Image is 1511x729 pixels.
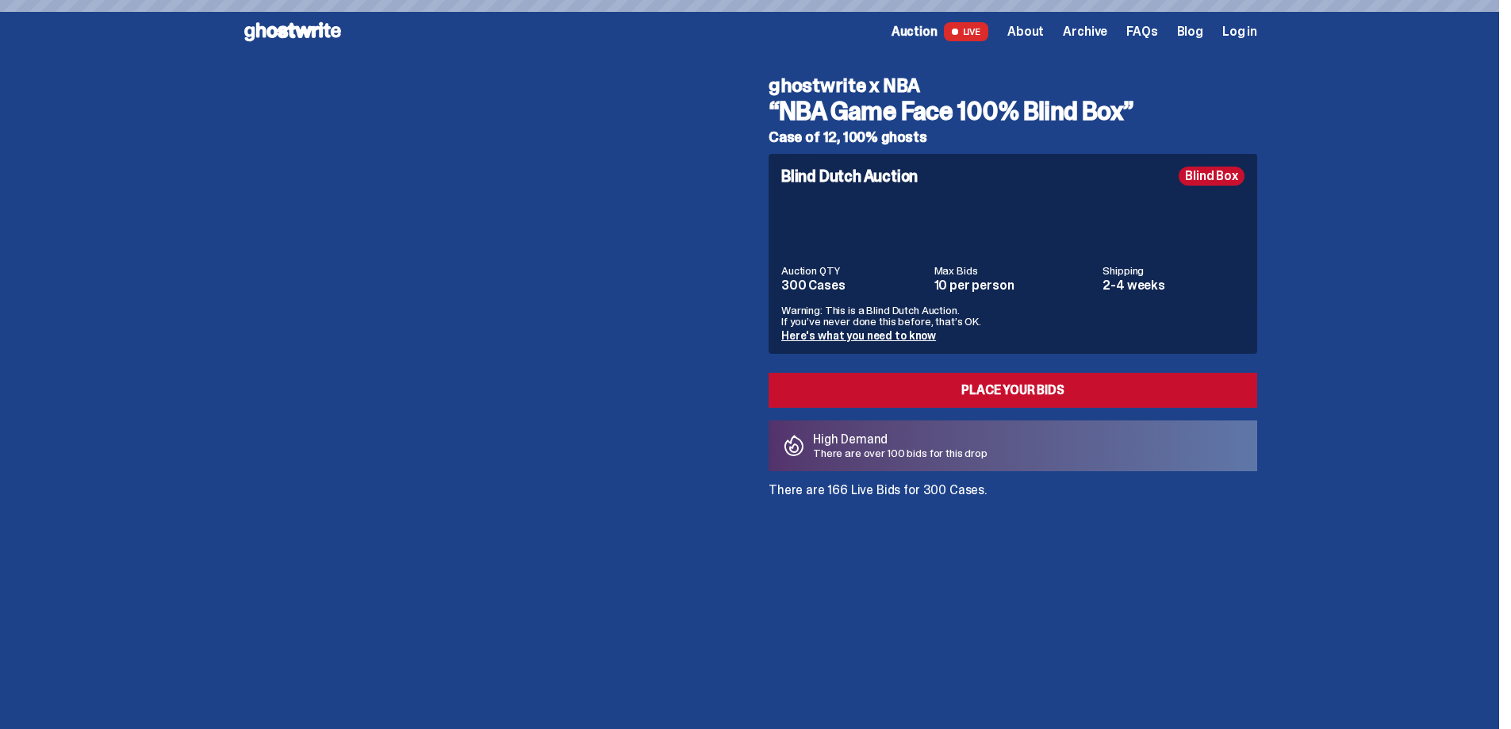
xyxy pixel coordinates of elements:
dt: Auction QTY [781,265,925,276]
p: There are 166 Live Bids for 300 Cases. [769,484,1257,497]
dd: 10 per person [934,279,1094,292]
a: Here's what you need to know [781,328,936,343]
a: Blog [1177,25,1203,38]
dt: Shipping [1103,265,1244,276]
h3: “NBA Game Face 100% Blind Box” [769,98,1257,124]
h4: ghostwrite x NBA [769,76,1257,95]
dd: 300 Cases [781,279,925,292]
a: Archive [1063,25,1107,38]
a: Log in [1222,25,1257,38]
p: There are over 100 bids for this drop [813,447,988,459]
a: FAQs [1126,25,1157,38]
a: Auction LIVE [892,22,988,41]
p: Warning: This is a Blind Dutch Auction. If you’ve never done this before, that’s OK. [781,305,1244,327]
a: About [1007,25,1044,38]
a: Place your Bids [769,373,1257,408]
div: Blind Box [1179,167,1244,186]
h4: Blind Dutch Auction [781,168,918,184]
p: High Demand [813,433,988,446]
dd: 2-4 weeks [1103,279,1244,292]
h5: Case of 12, 100% ghosts [769,130,1257,144]
span: LIVE [944,22,989,41]
span: Auction [892,25,938,38]
dt: Max Bids [934,265,1094,276]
